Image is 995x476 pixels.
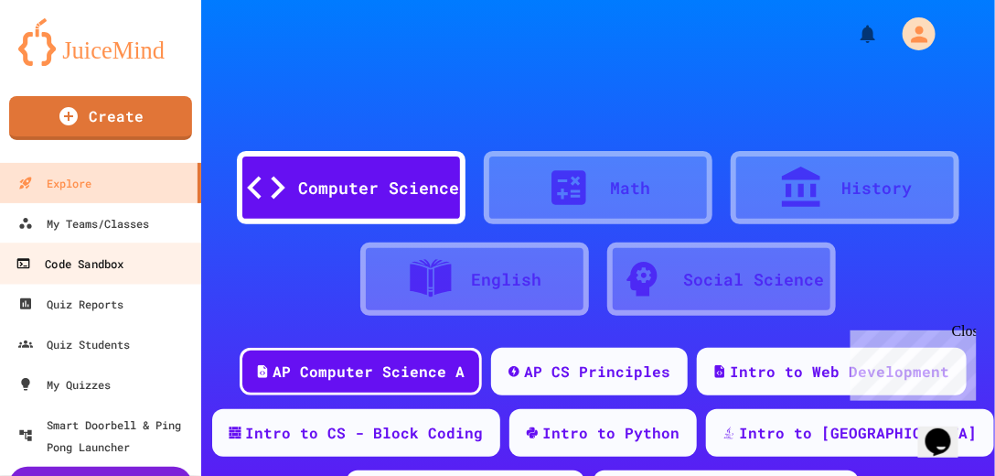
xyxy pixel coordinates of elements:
[18,414,194,458] div: Smart Doorbell & Ping Pong Launcher
[16,253,123,276] div: Code Sandbox
[18,373,111,395] div: My Quizzes
[731,361,950,383] div: Intro to Web Development
[298,176,459,200] div: Computer Science
[842,176,913,200] div: History
[18,212,149,234] div: My Teams/Classes
[18,293,123,315] div: Quiz Reports
[18,333,130,355] div: Quiz Students
[472,267,542,292] div: English
[610,176,650,200] div: Math
[740,422,978,444] div: Intro to [GEOGRAPHIC_DATA]
[246,422,484,444] div: Intro to CS - Block Coding
[918,403,977,458] iframe: chat widget
[18,172,91,194] div: Explore
[843,323,977,401] iframe: chat widget
[7,7,126,116] div: Chat with us now!Close
[683,267,824,292] div: Social Science
[18,18,183,66] img: logo-orange.svg
[9,96,192,140] a: Create
[823,18,883,49] div: My Notifications
[525,361,671,383] div: AP CS Principles
[543,422,680,444] div: Intro to Python
[273,361,465,383] div: AP Computer Science A
[883,13,940,55] div: My Account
